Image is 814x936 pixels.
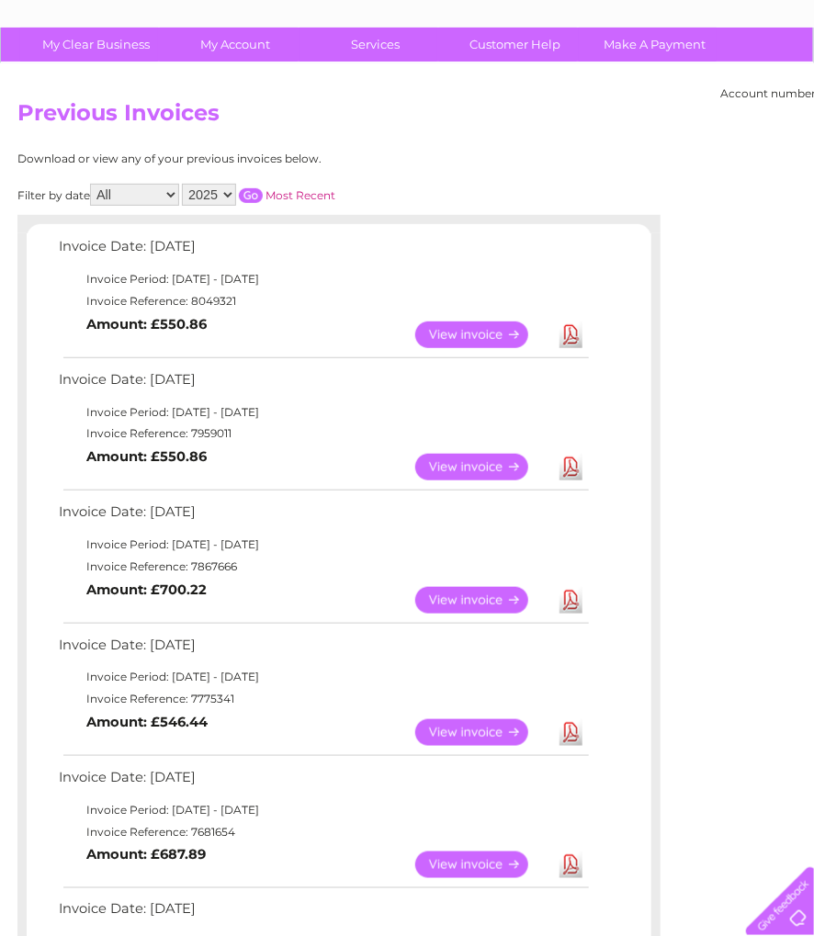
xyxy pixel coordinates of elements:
[654,78,681,92] a: Blog
[491,78,526,92] a: Water
[20,28,172,62] a: My Clear Business
[537,78,577,92] a: Energy
[692,78,737,92] a: Contact
[468,9,594,32] a: 0333 014 3131
[28,48,122,104] img: logo.png
[54,821,592,843] td: Invoice Reference: 7681654
[579,28,730,62] a: Make A Payment
[439,28,591,62] a: Customer Help
[588,78,643,92] a: Telecoms
[300,28,451,62] a: Services
[86,846,206,863] b: Amount: £687.89
[54,897,592,931] td: Invoice Date: [DATE]
[415,851,550,878] a: View
[753,78,797,92] a: Log out
[160,28,311,62] a: My Account
[560,851,582,878] a: Download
